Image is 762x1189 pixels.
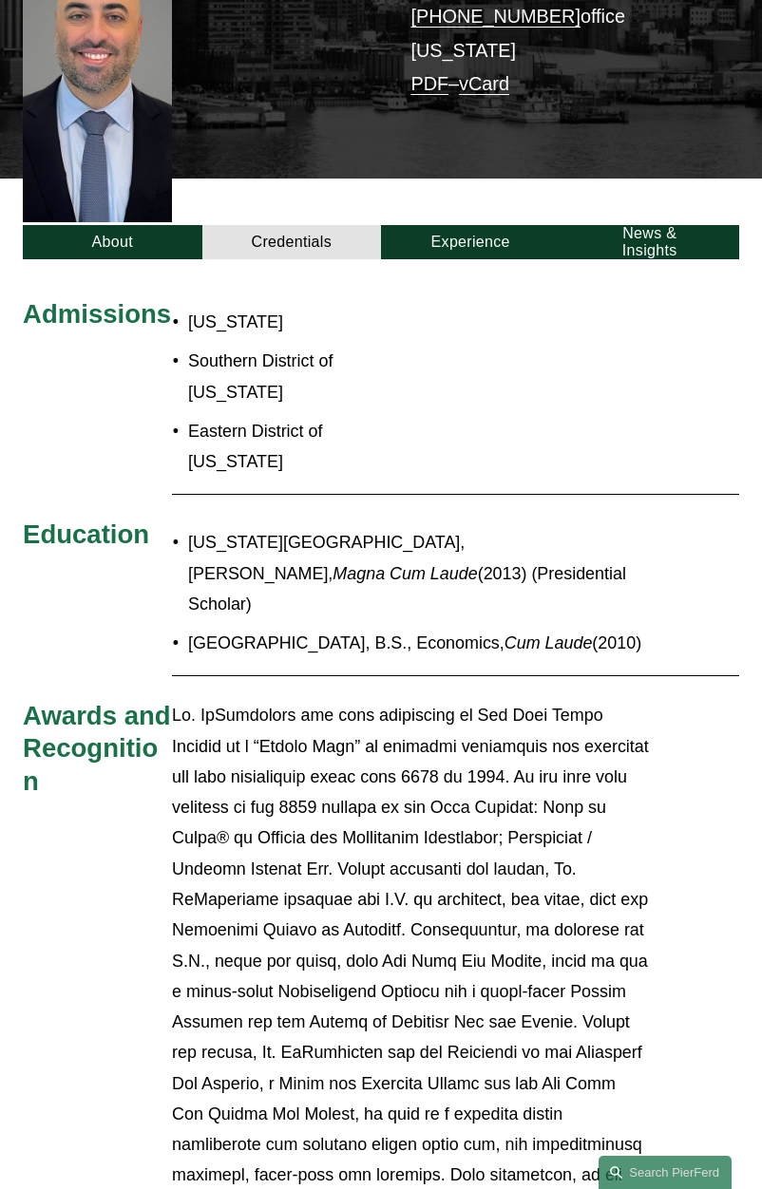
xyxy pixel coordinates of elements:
span: Education [23,519,149,549]
p: [US_STATE] [188,307,381,337]
a: [PHONE_NUMBER] [410,6,580,27]
a: Experience [381,225,560,259]
a: News & Insights [560,225,738,259]
p: Eastern District of [US_STATE] [188,416,381,478]
span: Awards and Recognition [23,701,178,795]
span: Admissions [23,299,171,329]
a: PDF [410,73,448,94]
em: Magna Cum Laude [333,564,477,583]
p: [GEOGRAPHIC_DATA], B.S., Economics, (2010) [188,628,650,658]
a: Credentials [202,225,381,259]
a: vCard [459,73,509,94]
em: Cum Laude [505,633,593,652]
a: About [23,225,201,259]
a: Search this site [599,1156,732,1189]
p: [US_STATE][GEOGRAPHIC_DATA], [PERSON_NAME], (2013) (Presidential Scholar) [188,527,650,619]
p: Southern District of [US_STATE] [188,346,381,407]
